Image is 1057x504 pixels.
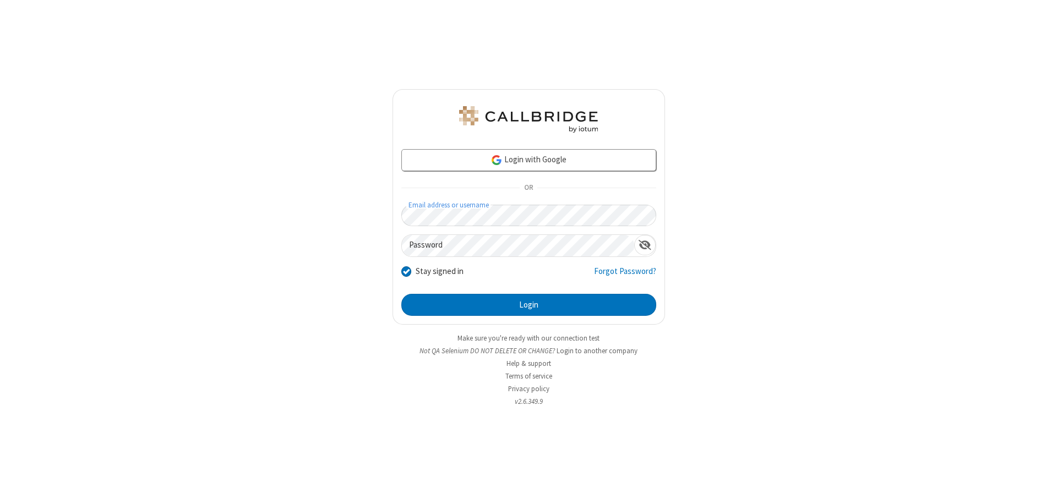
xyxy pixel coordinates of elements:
span: OR [520,180,537,196]
a: Forgot Password? [594,265,656,286]
li: v2.6.349.9 [393,396,665,407]
button: Login [401,294,656,316]
input: Email address or username [401,205,656,226]
img: google-icon.png [491,154,503,166]
li: Not QA Selenium DO NOT DELETE OR CHANGE? [393,346,665,356]
button: Login to another company [557,346,638,356]
div: Show password [634,235,656,255]
img: QA Selenium DO NOT DELETE OR CHANGE [457,106,600,133]
a: Privacy policy [508,384,549,393]
a: Help & support [506,359,551,368]
a: Login with Google [401,149,656,171]
a: Terms of service [505,371,552,381]
label: Stay signed in [416,265,464,278]
input: Password [402,235,634,256]
a: Make sure you're ready with our connection test [457,333,600,343]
